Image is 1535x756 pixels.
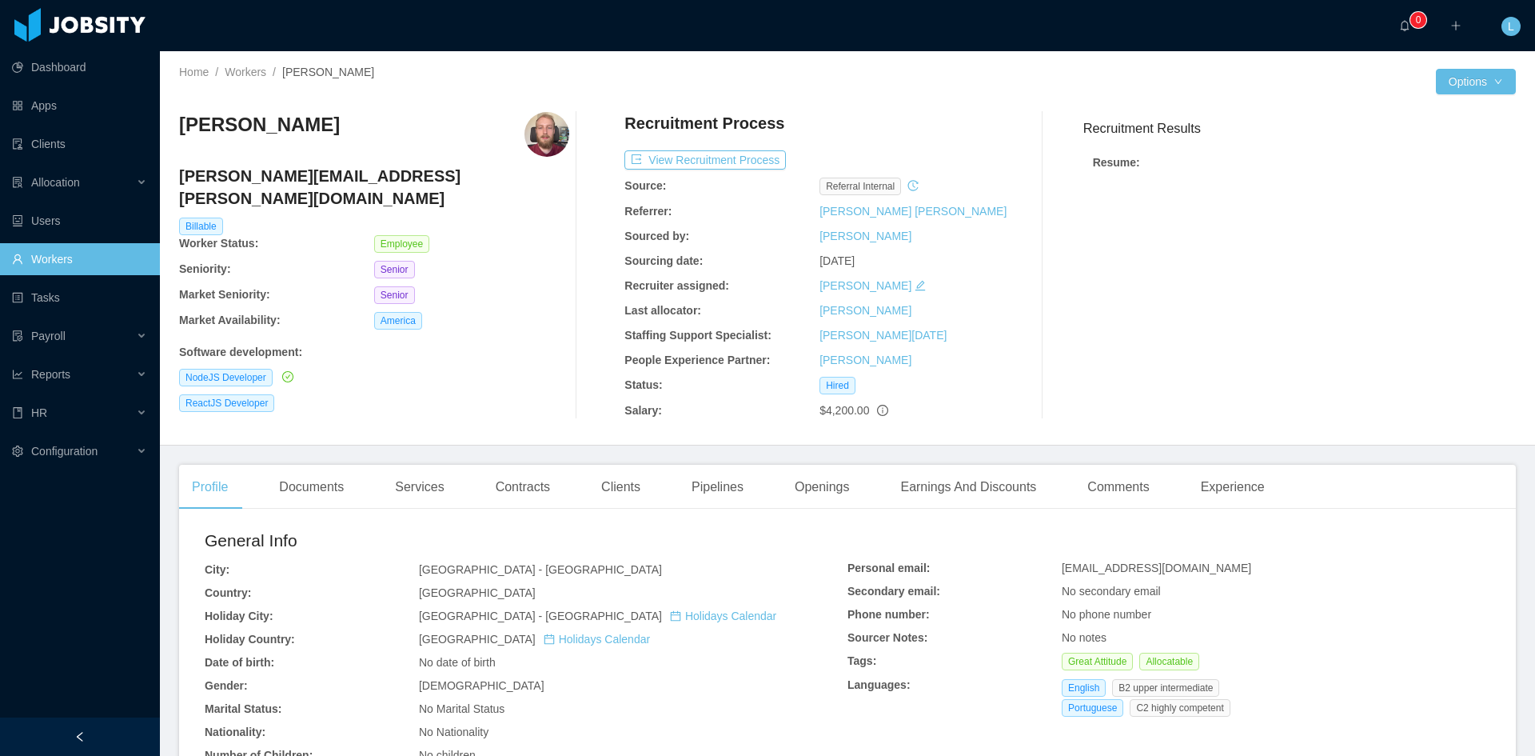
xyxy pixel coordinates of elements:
b: Last allocator: [624,304,701,317]
span: Hired [819,377,855,394]
a: icon: exportView Recruitment Process [624,154,786,166]
b: Software development : [179,346,302,358]
a: [PERSON_NAME][DATE] [819,329,947,342]
a: icon: auditClients [12,128,147,160]
span: Great Attitude [1062,653,1133,670]
span: [GEOGRAPHIC_DATA] [419,633,650,646]
span: No Nationality [419,726,488,738]
i: icon: plus [1450,20,1461,31]
b: Market Seniority: [179,288,270,301]
span: No Marital Status [419,702,504,715]
span: Allocatable [1139,653,1199,670]
i: icon: edit [915,280,926,291]
b: Staffing Support Specialist: [624,329,771,342]
a: Workers [225,66,266,78]
a: icon: calendarHolidays Calendar [670,610,776,622]
b: Sourcer Notes: [847,631,927,644]
span: Payroll [31,330,66,342]
img: feaef49b-ad4e-4944-84c2-53879d716c59_689f88032d0ea-400w.png [524,112,569,157]
span: C2 highly competent [1130,699,1230,717]
a: icon: appstoreApps [12,90,147,122]
span: Employee [374,235,429,253]
a: icon: profileTasks [12,282,147,314]
span: No notes [1062,631,1106,644]
b: Seniority: [179,262,231,275]
span: Reports [31,368,70,381]
h3: [PERSON_NAME] [179,112,340,138]
span: HR [31,406,47,419]
span: [DATE] [819,254,855,267]
b: Personal email: [847,562,931,574]
span: No secondary email [1062,585,1161,598]
a: icon: robotUsers [12,205,147,237]
h2: General Info [205,528,847,554]
div: Contracts [483,465,563,510]
b: Sourcing date: [624,254,703,267]
b: Languages: [847,678,911,691]
div: Pipelines [679,465,756,510]
div: Experience [1188,465,1278,510]
span: Configuration [31,445,98,458]
a: [PERSON_NAME] [PERSON_NAME] [819,205,1007,218]
a: icon: calendarHolidays Calendar [544,633,650,646]
b: Date of birth: [205,656,274,669]
button: icon: exportView Recruitment Process [624,150,786,170]
span: Referral internal [819,178,901,195]
span: L [1508,17,1514,36]
i: icon: file-protect [12,330,23,342]
i: icon: line-chart [12,369,23,380]
span: Allocation [31,176,80,189]
i: icon: check-circle [282,371,293,382]
b: Tags: [847,654,876,667]
a: Home [179,66,209,78]
a: icon: pie-chartDashboard [12,51,147,83]
i: icon: history [907,180,919,191]
i: icon: calendar [670,610,681,622]
strong: Resume : [1093,156,1140,169]
span: [GEOGRAPHIC_DATA] - [GEOGRAPHIC_DATA] [419,563,662,576]
i: icon: bell [1399,20,1410,31]
h4: [PERSON_NAME][EMAIL_ADDRESS][PERSON_NAME][DOMAIN_NAME] [179,165,569,210]
div: Earnings And Discounts [887,465,1049,510]
b: Market Availability: [179,314,281,326]
span: No phone number [1062,608,1151,621]
div: Documents [266,465,357,510]
a: [PERSON_NAME] [819,354,911,366]
span: English [1062,679,1106,697]
span: / [215,66,218,78]
b: Nationality: [205,726,265,738]
div: Comments [1074,465,1162,510]
span: Billable [179,218,223,235]
b: Phone number: [847,608,930,621]
a: [PERSON_NAME] [819,230,911,242]
span: [DEMOGRAPHIC_DATA] [419,679,544,692]
a: icon: check-circle [279,370,293,383]
div: Services [382,465,457,510]
i: icon: setting [12,446,23,457]
span: info-circle [877,405,888,416]
span: B2 upper intermediate [1112,679,1219,697]
b: Gender: [205,679,248,692]
b: Holiday Country: [205,633,295,646]
span: [EMAIL_ADDRESS][DOMAIN_NAME] [1062,562,1251,574]
b: Salary: [624,404,662,417]
span: Senior [374,261,415,278]
a: icon: userWorkers [12,243,147,275]
i: icon: book [12,407,23,418]
sup: 0 [1410,12,1426,28]
span: Portuguese [1062,699,1123,717]
span: ReactJS Developer [179,394,274,412]
b: People Experience Partner: [624,354,770,366]
span: No date of birth [419,656,496,669]
i: icon: solution [12,177,23,188]
b: Holiday City: [205,610,273,622]
div: Profile [179,465,241,510]
b: Sourced by: [624,230,689,242]
div: Openings [782,465,863,510]
span: [PERSON_NAME] [282,66,374,78]
i: icon: calendar [544,634,555,645]
h3: Recruitment Results [1083,118,1516,138]
b: Country: [205,586,251,599]
b: Secondary email: [847,585,940,598]
span: [GEOGRAPHIC_DATA] - [GEOGRAPHIC_DATA] [419,610,776,622]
